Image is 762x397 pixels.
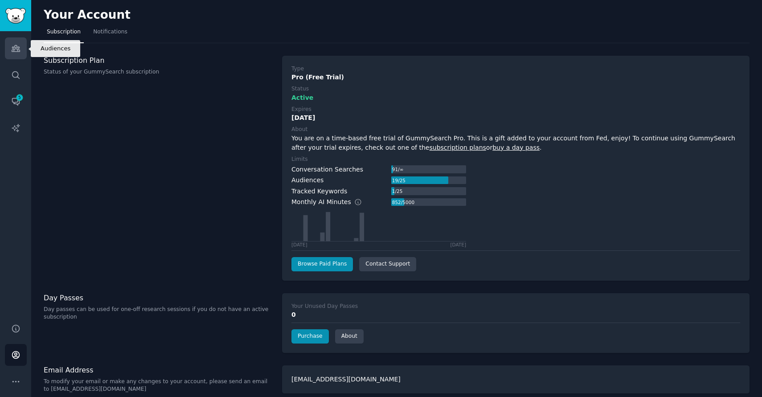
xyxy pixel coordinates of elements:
[291,126,307,134] div: About
[291,113,740,123] div: [DATE]
[391,165,404,173] div: 91 / ∞
[335,329,364,344] a: About
[291,156,308,164] div: Limits
[450,241,466,248] div: [DATE]
[44,293,273,303] h3: Day Passes
[291,176,324,185] div: Audiences
[93,28,127,36] span: Notifications
[282,365,750,393] div: [EMAIL_ADDRESS][DOMAIN_NAME]
[16,94,24,101] span: 5
[492,144,540,151] a: buy a day pass
[44,8,131,22] h2: Your Account
[44,378,273,393] p: To modify your email or make any changes to your account, please send an email to [EMAIL_ADDRESS]...
[5,8,26,24] img: GummySearch logo
[44,365,273,375] h3: Email Address
[291,93,313,102] span: Active
[391,187,403,195] div: 1 / 25
[429,144,486,151] a: subscription plans
[47,28,81,36] span: Subscription
[44,68,273,76] p: Status of your GummySearch subscription
[291,73,740,82] div: Pro (Free Trial)
[291,85,309,93] div: Status
[291,303,358,311] div: Your Unused Day Passes
[291,310,740,319] div: 0
[291,197,371,207] div: Monthly AI Minutes
[44,306,273,321] p: Day passes can be used for one-off research sessions if you do not have an active subscription
[291,329,329,344] a: Purchase
[291,106,311,114] div: Expires
[5,90,27,112] a: 5
[44,25,84,43] a: Subscription
[291,165,363,174] div: Conversation Searches
[291,134,740,152] div: You are on a time-based free trial of GummySearch Pro. This is a gift added to your account from ...
[391,198,415,206] div: 852 / 5000
[291,187,347,196] div: Tracked Keywords
[44,56,273,65] h3: Subscription Plan
[291,257,353,271] a: Browse Paid Plans
[90,25,131,43] a: Notifications
[391,176,406,184] div: 19 / 25
[359,257,416,271] a: Contact Support
[291,241,307,248] div: [DATE]
[291,65,304,73] div: Type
